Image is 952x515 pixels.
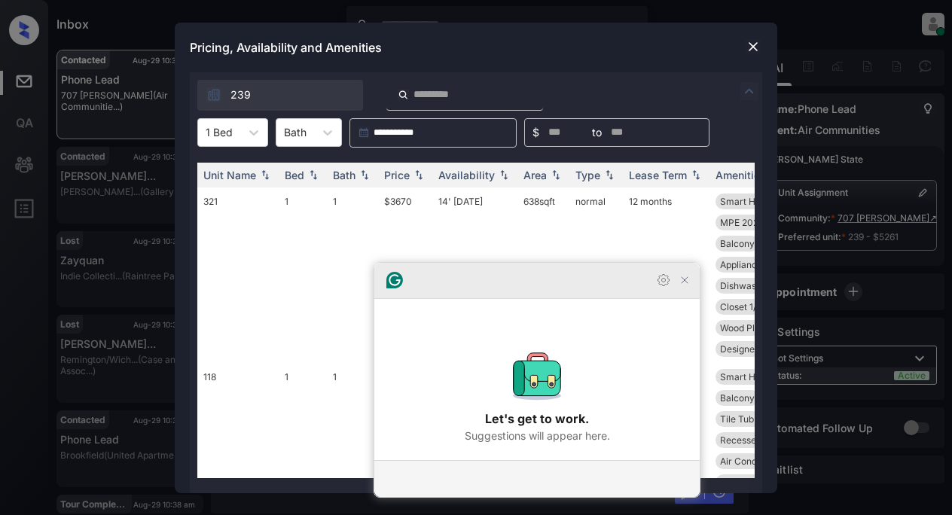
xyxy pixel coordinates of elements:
[398,88,409,102] img: icon-zuma
[258,169,273,180] img: sorting
[720,322,798,334] span: Wood Plank Floo...
[740,82,758,100] img: icon-zuma
[720,238,755,249] span: Balcony
[720,434,798,446] span: Recessed Can Li...
[532,124,539,141] span: $
[548,169,563,180] img: sorting
[602,169,617,180] img: sorting
[592,124,602,141] span: to
[357,169,372,180] img: sorting
[333,169,355,181] div: Bath
[720,217,801,228] span: MPE 2025 Fencin...
[378,187,432,363] td: $3670
[720,280,770,291] span: Dishwasher
[411,169,426,180] img: sorting
[523,169,547,181] div: Area
[688,169,703,180] img: sorting
[720,392,755,404] span: Balcony
[203,169,256,181] div: Unit Name
[720,196,804,207] span: Smart Home Door...
[279,187,327,363] td: 1
[720,456,789,467] span: Air Conditionin...
[569,187,623,363] td: normal
[720,259,792,270] span: Appliances Stai...
[432,187,517,363] td: 14' [DATE]
[720,301,792,312] span: Closet 1/10 202...
[285,169,304,181] div: Bed
[746,39,761,54] img: close
[575,169,600,181] div: Type
[720,343,798,355] span: Designer Cabine...
[327,187,378,363] td: 1
[517,187,569,363] td: 638 sqft
[384,169,410,181] div: Price
[206,87,221,102] img: icon-zuma
[197,187,279,363] td: 321
[716,169,766,181] div: Amenities
[438,169,495,181] div: Availability
[720,371,801,382] span: Smart Home Ligh...
[629,169,687,181] div: Lease Term
[720,477,792,488] span: Closet 1/10 202...
[306,169,321,180] img: sorting
[720,413,792,425] span: Tile Tub Surrou...
[230,87,251,103] span: 239
[496,169,511,180] img: sorting
[623,187,709,363] td: 12 months
[175,23,777,72] div: Pricing, Availability and Amenities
